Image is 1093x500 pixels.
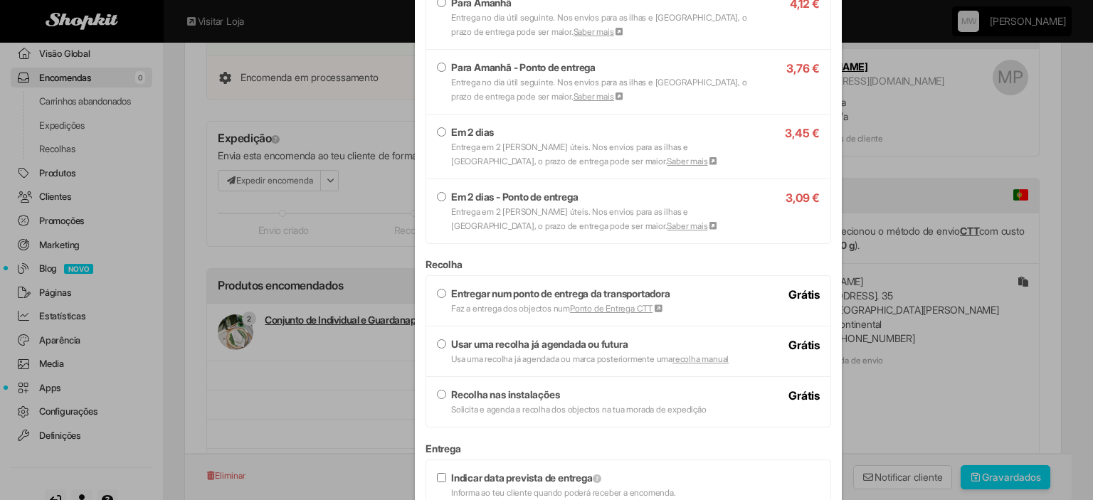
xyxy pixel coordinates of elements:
[451,206,718,231] small: Entrega em 2 [PERSON_NAME] úteis. Nos envios para as ilhas e [GEOGRAPHIC_DATA], o prazo de entreg...
[788,388,820,404] span: Grátis
[451,388,559,400] strong: Recolha nas instalações
[786,190,820,206] span: 3,09 €
[451,12,747,37] small: Entrega no dia útil seguinte. Nos envios para as ilhas e [GEOGRAPHIC_DATA], o prazo de entrega po...
[451,61,596,73] strong: Para Amanhã - Ponto de entrega
[570,303,663,314] a: Ponto de Entrega CTT
[593,474,601,483] span: Esta data é meramente informativa e não tem qualquer influência no processo de expedição
[451,126,494,138] strong: Em 2 dias
[426,257,463,272] label: Recolha
[788,337,820,353] span: Grátis
[451,303,663,314] small: Faz a entrega dos objectos num
[785,125,820,142] span: 3,45 €
[451,77,747,102] small: Entrega no dia útil seguinte. Nos envios para as ilhas e [GEOGRAPHIC_DATA], o prazo de entrega po...
[667,220,718,231] a: Saber mais
[451,353,729,364] small: Usa uma recolha já agendada ou marca posteriormente uma
[672,353,729,364] a: recolha manual
[451,404,707,415] small: Solicita e agenda a recolha dos objectos na tua morada de expedição
[426,442,461,456] label: Entrega
[451,142,718,166] small: Entrega em 2 [PERSON_NAME] úteis. Nos envios para as ilhas e [GEOGRAPHIC_DATA], o prazo de entreg...
[788,287,820,303] span: Grátis
[451,338,628,350] strong: Usar uma recolha já agendada ou futura
[574,91,625,102] a: Saber mais
[786,60,820,77] span: 3,76 €
[574,26,625,37] a: Saber mais
[451,472,601,484] strong: Indicar data prevista de entrega
[451,191,578,203] strong: Em 2 dias - Ponto de entrega
[667,156,718,166] a: Saber mais
[451,287,670,299] strong: Entregar num ponto de entrega da transportadora
[451,487,676,498] small: Informa ao teu cliente quando poderá receber a encomenda.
